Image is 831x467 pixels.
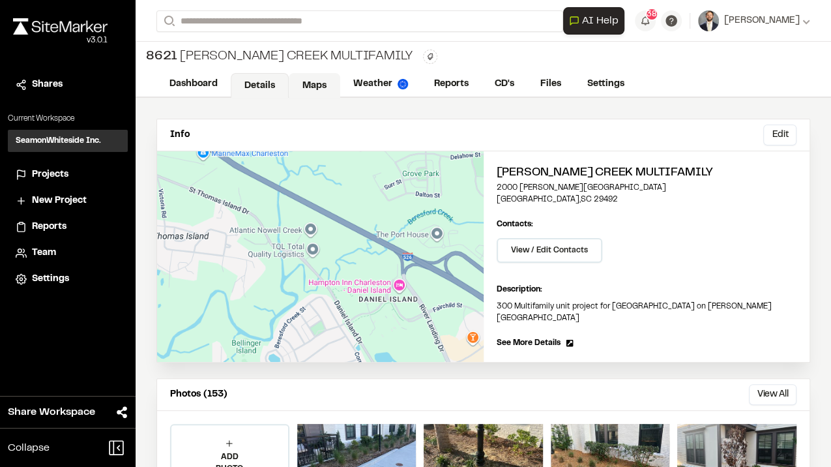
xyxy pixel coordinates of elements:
[16,78,120,92] a: Shares
[497,182,797,194] p: 2000 [PERSON_NAME][GEOGRAPHIC_DATA]
[574,72,637,97] a: Settings
[698,10,810,31] button: [PERSON_NAME]
[563,7,630,35] div: Open AI Assistant
[582,13,619,29] span: AI Help
[16,135,101,147] h3: SeamonWhiteside Inc.
[724,14,800,28] span: [PERSON_NAME]
[497,301,797,324] p: 300 Multifamily unit project for [GEOGRAPHIC_DATA] on [PERSON_NAME][GEOGRAPHIC_DATA]
[563,7,624,35] button: Open AI Assistant
[146,47,413,67] div: [PERSON_NAME] Creek Multifamily
[170,128,190,142] p: Info
[32,194,87,208] span: New Project
[340,72,421,97] a: Weather
[32,272,69,286] span: Settings
[497,238,602,263] button: View / Edit Contacts
[16,272,120,286] a: Settings
[8,440,50,456] span: Collapse
[423,50,437,64] button: Edit Tags
[497,194,797,205] p: [GEOGRAPHIC_DATA] , SC 29492
[763,125,796,145] button: Edit
[170,387,227,402] p: Photos (153)
[398,79,408,89] img: precipai.png
[482,72,527,97] a: CD's
[527,72,574,97] a: Files
[698,10,719,31] img: User
[16,246,120,260] a: Team
[16,220,120,234] a: Reports
[497,164,797,182] h2: [PERSON_NAME] Creek Multifamily
[231,73,289,98] a: Details
[13,18,108,35] img: rebrand.png
[32,246,56,260] span: Team
[13,35,108,46] div: Oh geez...please don't...
[497,337,561,349] span: See More Details
[289,73,340,98] a: Maps
[635,10,656,31] button: 38
[156,72,231,97] a: Dashboard
[8,404,95,420] span: Share Workspace
[32,220,66,234] span: Reports
[8,113,128,125] p: Current Workspace
[497,284,797,295] p: Description:
[156,10,180,32] button: Search
[421,72,482,97] a: Reports
[16,194,120,208] a: New Project
[146,47,177,67] span: 8621
[497,218,533,230] p: Contacts:
[16,168,120,182] a: Projects
[32,168,68,182] span: Projects
[749,384,796,405] button: View All
[647,8,657,20] span: 38
[32,78,63,92] span: Shares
